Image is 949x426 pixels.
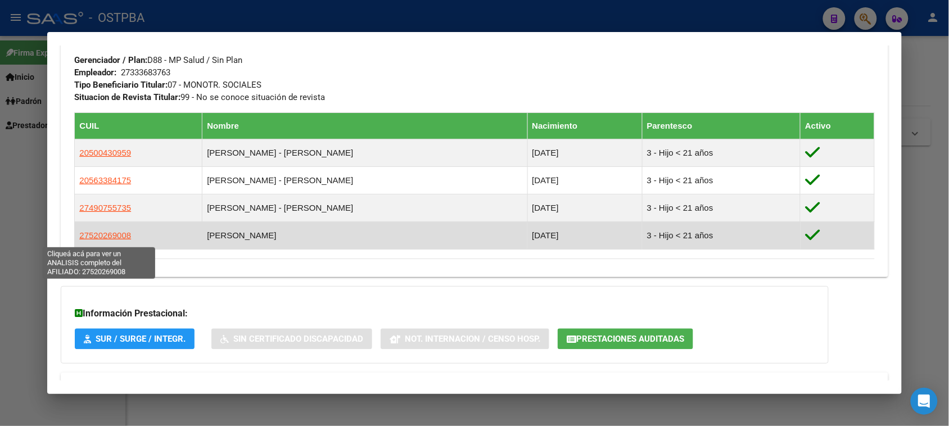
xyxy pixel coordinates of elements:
span: 20500430959 [79,148,131,157]
span: Sin Certificado Discapacidad [233,334,363,345]
td: 3 - Hijo < 21 años [642,194,801,222]
td: 3 - Hijo < 21 años [642,222,801,250]
td: 3 - Hijo < 21 años [642,139,801,167]
mat-expansion-panel-header: Aportes y Contribuciones del Afiliado: 27333683763 [61,373,888,400]
td: [PERSON_NAME] - [PERSON_NAME] [202,139,527,167]
span: Prestaciones Auditadas [576,334,684,345]
button: Prestaciones Auditadas [558,329,693,350]
button: Not. Internacion / Censo Hosp. [381,329,549,350]
th: Nombre [202,113,527,139]
td: [DATE] [527,139,642,167]
span: 27520269008 [79,230,131,240]
span: 99 - No se conoce situación de revista [74,92,325,102]
td: [DATE] [527,222,642,250]
th: Activo [801,113,874,139]
div: 27333683763 [121,66,170,79]
th: Parentesco [642,113,801,139]
strong: Empleador: [74,67,116,78]
span: D88 - MP Salud / Sin Plan [74,55,242,65]
td: [DATE] [527,194,642,222]
th: CUIL [75,113,202,139]
td: [PERSON_NAME] - [PERSON_NAME] [202,167,527,194]
strong: Gerenciador / Plan: [74,55,147,65]
span: Not. Internacion / Censo Hosp. [405,334,540,345]
td: [PERSON_NAME] - [PERSON_NAME] [202,194,527,222]
button: SUR / SURGE / INTEGR. [75,329,195,350]
span: SUR / SURGE / INTEGR. [96,334,186,345]
span: 27490755735 [79,203,131,212]
td: 3 - Hijo < 21 años [642,167,801,194]
td: [PERSON_NAME] [202,222,527,250]
th: Nacimiento [527,113,642,139]
h3: Información Prestacional: [75,307,815,320]
strong: Tipo Beneficiario Titular: [74,80,168,90]
span: 07 - MONOTR. SOCIALES [74,80,261,90]
button: Sin Certificado Discapacidad [211,329,372,350]
td: [DATE] [527,167,642,194]
div: Open Intercom Messenger [911,388,938,415]
strong: Situacion de Revista Titular: [74,92,180,102]
span: 20563384175 [79,175,131,185]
